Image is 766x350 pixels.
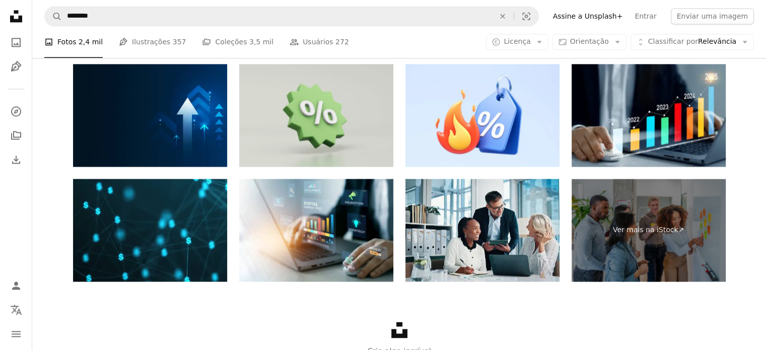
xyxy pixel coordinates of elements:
img: Dollars connecting in plexus [73,179,227,282]
button: Licença [486,34,548,50]
button: Menu [6,324,26,344]
a: Histórico de downloads [6,150,26,170]
img: Desenvolvimento de Marketing Digital e estratégia de metas. Atraia tráfego orgânico para grandes ... [239,179,393,282]
a: Usuários 272 [290,26,349,58]
img: Contabilidade, escritório e pessoas de negócios com reunião, feedback e gerente para laptop, disc... [405,179,560,282]
a: Fotos [6,32,26,52]
a: Ver mais na iStock↗ [572,179,726,282]
button: Orientação [552,34,626,50]
span: Licença [504,38,530,46]
span: 357 [173,37,186,48]
img: Desenvolvimento corporativo para sucesso e realização de negócios no ano 2025. Plano de negócios ... [572,64,726,167]
button: Pesquise na Unsplash [45,7,62,26]
a: Ilustrações [6,56,26,77]
a: Coleções 3,5 mil [202,26,273,58]
span: 272 [335,37,349,48]
a: Explorar [6,101,26,121]
span: Relevância [648,37,736,47]
form: Pesquise conteúdo visual em todo o site [44,6,539,26]
button: Enviar uma imagem [671,8,754,24]
button: Limpar [492,7,514,26]
button: Classificar porRelevância [631,34,754,50]
span: 3,5 mil [249,37,273,48]
a: Assine a Unsplash+ [547,8,629,24]
button: Pesquisa visual [514,7,538,26]
button: Idioma [6,300,26,320]
a: Ilustrações 357 [119,26,186,58]
img: Percent icon, price tag, sticker or badge. Sale, discount and promotion design element. [239,64,393,167]
a: Coleções [6,125,26,146]
a: Início — Unsplash [6,6,26,28]
span: Orientação [570,38,609,46]
img: Etiqueta de desconto azul com símbolo de porcentagem e ícone de chama [405,64,560,167]
span: Classificar por [648,38,698,46]
img: Gráfico financeiro de gráfico de negócios de estratégia de crescimento no fundo de desenvolviment... [73,64,227,167]
a: Entrar / Cadastrar-se [6,275,26,296]
a: Entrar [629,8,662,24]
